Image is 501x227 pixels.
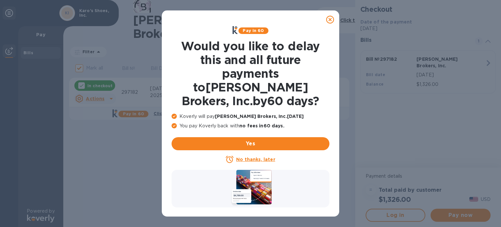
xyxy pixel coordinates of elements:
p: Koverly will pay [172,113,329,120]
b: [PERSON_NAME] Brokers, Inc. [DATE] [215,114,304,119]
button: Yes [172,137,329,150]
b: Pay in 60 [243,28,264,33]
u: No thanks, later [236,157,275,162]
span: Yes [177,140,324,148]
b: no fees in 60 days . [239,123,284,128]
h1: Would you like to delay this and all future payments to [PERSON_NAME] Brokers, Inc. by 60 days ? [172,39,329,108]
p: You pay Koverly back with [172,122,329,129]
